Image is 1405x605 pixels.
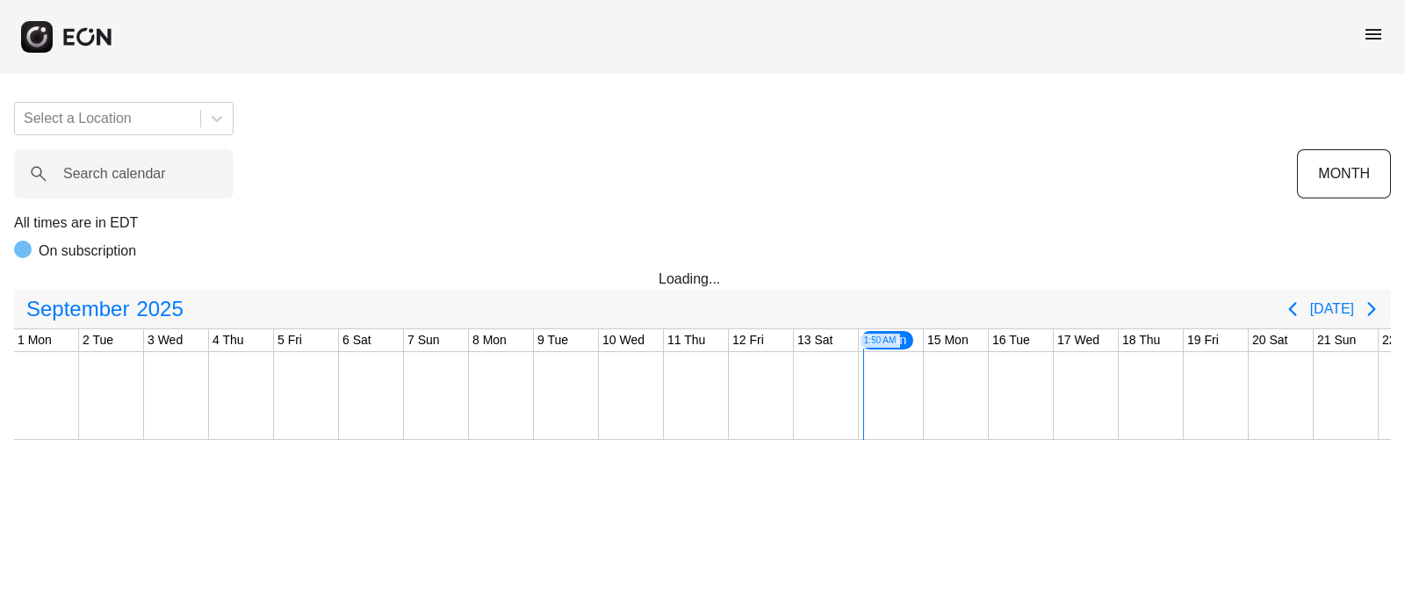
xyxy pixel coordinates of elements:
div: Loading... [659,269,746,290]
div: 11 Thu [664,329,709,351]
div: 20 Sat [1249,329,1291,351]
div: 18 Thu [1119,329,1164,351]
p: All times are in EDT [14,212,1391,234]
button: Previous page [1275,292,1310,327]
button: MONTH [1297,149,1391,198]
label: Search calendar [63,163,166,184]
div: 16 Tue [989,329,1034,351]
div: 21 Sun [1314,329,1359,351]
div: 14 Sun [859,329,915,351]
div: 4 Thu [209,329,248,351]
div: 5 Fri [274,329,306,351]
div: 8 Mon [469,329,510,351]
button: [DATE] [1310,293,1354,325]
div: 15 Mon [924,329,972,351]
div: 6 Sat [339,329,375,351]
div: 10 Wed [599,329,648,351]
p: On subscription [39,241,136,262]
div: 9 Tue [534,329,572,351]
button: September2025 [16,292,194,327]
div: 19 Fri [1184,329,1222,351]
div: 7 Sun [404,329,443,351]
div: 2 Tue [79,329,117,351]
div: 12 Fri [729,329,767,351]
span: menu [1363,24,1384,45]
div: 13 Sat [794,329,836,351]
div: 17 Wed [1054,329,1103,351]
span: 2025 [133,292,186,327]
button: Next page [1354,292,1389,327]
div: 1 Mon [14,329,55,351]
span: September [23,292,133,327]
div: 3 Wed [144,329,186,351]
